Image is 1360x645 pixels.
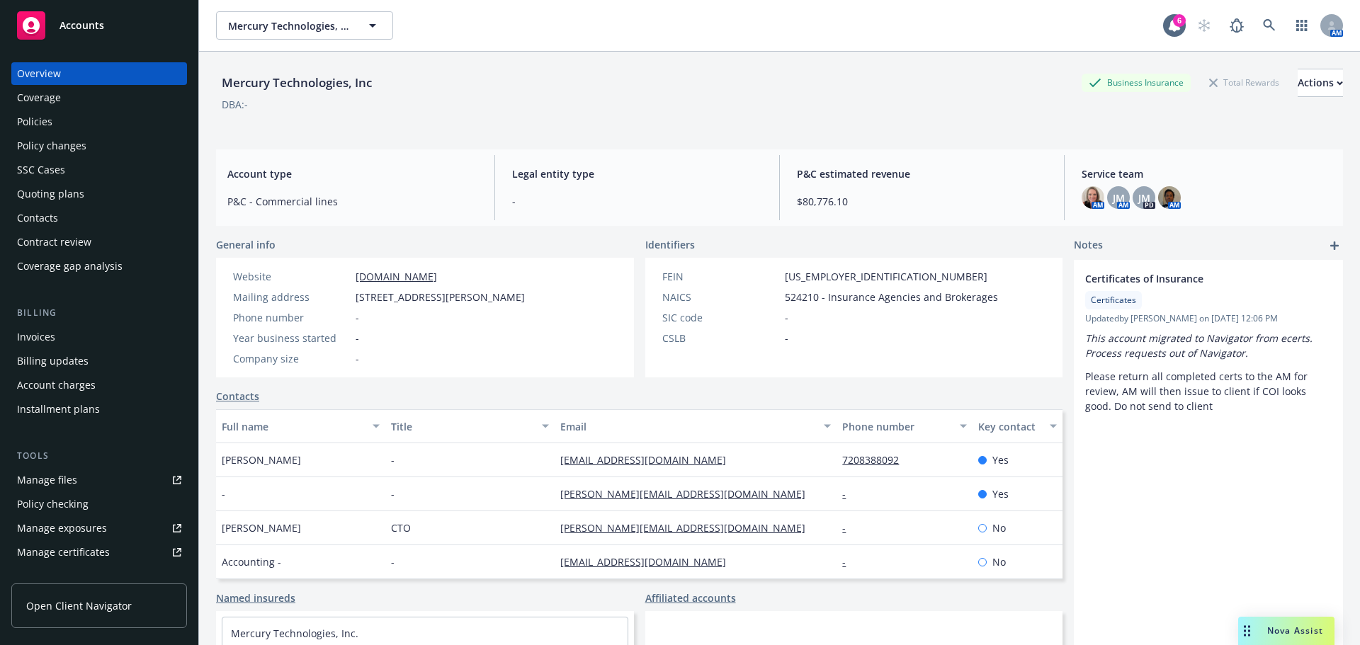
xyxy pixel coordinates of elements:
button: Email [555,409,837,443]
div: Company size [233,351,350,366]
a: Mercury Technologies, Inc. [231,627,358,640]
div: Certificates of InsuranceCertificatesUpdatedby [PERSON_NAME] on [DATE] 12:06 PMThis account migra... [1074,260,1343,425]
div: Mercury Technologies, Inc [216,74,378,92]
a: add [1326,237,1343,254]
a: Contacts [11,207,187,229]
div: Account charges [17,374,96,396]
span: Yes [992,486,1009,501]
div: DBA: - [222,97,248,112]
span: No [992,520,1006,535]
span: - [222,486,225,501]
span: [PERSON_NAME] [222,520,301,535]
button: Actions [1298,69,1343,97]
div: Total Rewards [1202,74,1286,91]
div: Drag to move [1238,617,1256,645]
span: No [992,554,1006,569]
span: Certificates of Insurance [1085,271,1295,286]
span: Open Client Navigator [26,598,132,613]
a: - [842,555,857,569]
button: Full name [216,409,385,443]
div: Installment plans [17,398,100,421]
div: Quoting plans [17,183,84,205]
div: Manage certificates [17,541,110,564]
div: Manage files [17,469,77,491]
span: Accounts [59,20,104,31]
a: Policies [11,110,187,133]
span: Service team [1082,166,1332,181]
a: [EMAIL_ADDRESS][DOMAIN_NAME] [560,453,737,467]
a: Coverage [11,86,187,109]
a: 7208388092 [842,453,910,467]
a: Start snowing [1190,11,1218,40]
span: [US_EMPLOYER_IDENTIFICATION_NUMBER] [785,269,987,284]
a: Contract review [11,231,187,253]
button: Phone number [837,409,972,443]
span: Yes [992,452,1009,467]
span: - [391,554,395,569]
a: Account charges [11,374,187,396]
span: - [391,486,395,501]
a: Report a Bug [1223,11,1251,40]
button: Title [385,409,555,443]
a: [EMAIL_ADDRESS][DOMAIN_NAME] [560,555,737,569]
div: SSC Cases [17,159,65,181]
a: Switch app [1288,11,1316,40]
a: Contacts [216,389,259,404]
div: NAICS [662,290,779,304]
span: General info [216,237,276,252]
div: Email [560,419,815,434]
a: Search [1255,11,1283,40]
span: 524210 - Insurance Agencies and Brokerages [785,290,998,304]
span: - [356,310,359,325]
em: This account migrated to Navigator from ecerts. Process requests out of Navigator. [1085,331,1315,360]
div: Policies [17,110,52,133]
span: Legal entity type [512,166,762,181]
a: Named insureds [216,590,295,605]
span: Account type [227,166,477,181]
div: Policy changes [17,135,86,157]
div: SIC code [662,310,779,325]
span: Certificates [1091,294,1136,307]
div: Title [391,419,533,434]
span: JM [1138,190,1150,205]
div: Full name [222,419,364,434]
div: Coverage [17,86,61,109]
a: Manage certificates [11,541,187,564]
div: CSLB [662,331,779,346]
div: Business Insurance [1082,74,1191,91]
div: FEIN [662,269,779,284]
span: - [785,331,788,346]
button: Mercury Technologies, Inc [216,11,393,40]
span: [PERSON_NAME] [222,452,301,467]
div: Mailing address [233,290,350,304]
div: Overview [17,62,61,85]
div: Billing updates [17,350,89,372]
div: Website [233,269,350,284]
div: Manage claims [17,565,89,588]
span: P&C estimated revenue [797,166,1047,181]
a: [PERSON_NAME][EMAIL_ADDRESS][DOMAIN_NAME] [560,521,817,535]
span: CTO [391,520,411,535]
span: JM [1113,190,1125,205]
span: Notes [1074,237,1103,254]
div: Manage exposures [17,517,107,540]
p: Please return all completed certs to the AM for review, AM will then issue to client if COI looks... [1085,369,1332,413]
div: Actions [1298,69,1343,96]
a: Installment plans [11,398,187,421]
span: - [391,452,395,467]
a: [DOMAIN_NAME] [356,270,437,283]
a: SSC Cases [11,159,187,181]
span: - [785,310,788,325]
span: Updated by [PERSON_NAME] on [DATE] 12:06 PM [1085,312,1332,325]
a: Policy checking [11,493,187,515]
a: - [842,487,857,501]
div: Contacts [17,207,58,229]
span: $80,776.10 [797,194,1047,209]
a: Manage exposures [11,517,187,540]
a: Affiliated accounts [645,590,736,605]
div: Contract review [17,231,91,253]
span: [STREET_ADDRESS][PERSON_NAME] [356,290,525,304]
a: [PERSON_NAME][EMAIL_ADDRESS][DOMAIN_NAME] [560,487,817,501]
a: Manage claims [11,565,187,588]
